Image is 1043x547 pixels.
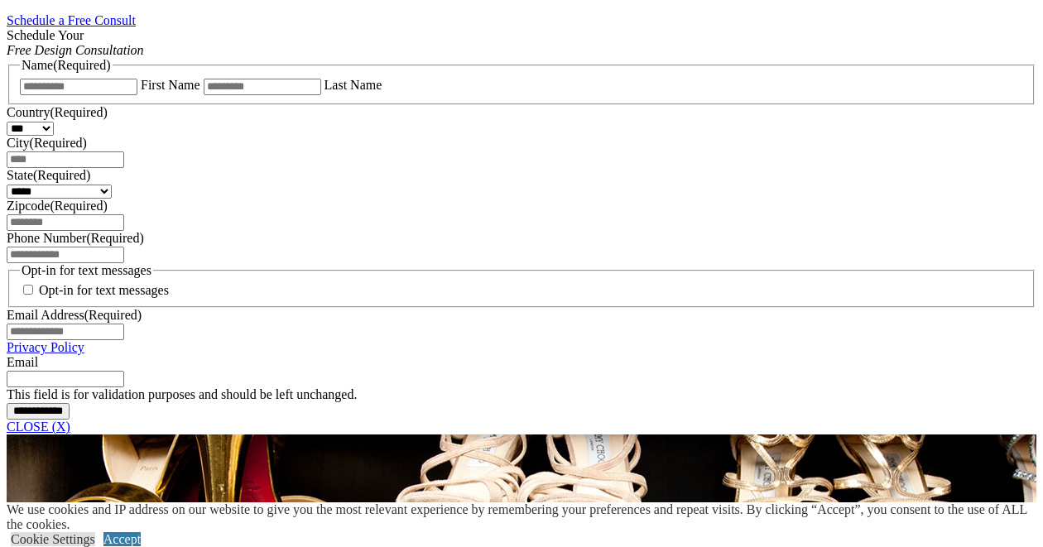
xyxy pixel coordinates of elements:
[7,340,84,354] a: Privacy Policy
[103,532,141,546] a: Accept
[324,78,382,92] label: Last Name
[86,231,143,245] span: (Required)
[7,168,90,182] label: State
[7,420,70,434] a: CLOSE (X)
[11,532,95,546] a: Cookie Settings
[7,387,1036,402] div: This field is for validation purposes and should be left unchanged.
[50,199,107,213] span: (Required)
[7,231,144,245] label: Phone Number
[39,283,169,297] label: Opt-in for text messages
[141,78,200,92] label: First Name
[50,105,107,119] span: (Required)
[7,105,108,119] label: Country
[84,308,142,322] span: (Required)
[7,355,38,369] label: Email
[30,136,87,150] span: (Required)
[7,502,1043,532] div: We use cookies and IP address on our website to give you the most relevant experience by remember...
[7,199,108,213] label: Zipcode
[7,43,144,57] em: Free Design Consultation
[20,263,153,278] legend: Opt-in for text messages
[7,28,144,57] span: Schedule Your
[7,136,87,150] label: City
[33,168,90,182] span: (Required)
[20,58,113,73] legend: Name
[53,58,110,72] span: (Required)
[7,308,142,322] label: Email Address
[7,13,136,27] a: Schedule a Free Consult (opens a dropdown menu)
